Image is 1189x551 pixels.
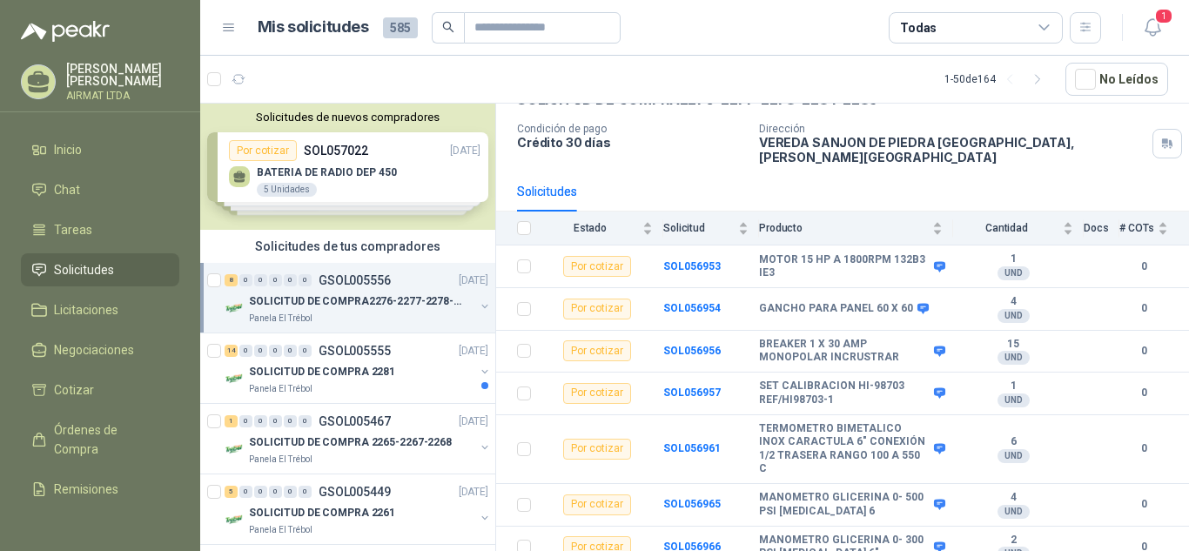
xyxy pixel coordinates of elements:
[541,212,663,245] th: Estado
[239,274,252,286] div: 0
[953,252,1073,266] b: 1
[54,340,134,359] span: Negociaciones
[21,293,179,326] a: Licitaciones
[21,473,179,506] a: Remisiones
[759,135,1145,165] p: VEREDA SANJON DE PIEDRA [GEOGRAPHIC_DATA] , [PERSON_NAME][GEOGRAPHIC_DATA]
[225,270,492,326] a: 8 0 0 0 0 0 GSOL005556[DATE] Company LogoSOLICITUD DE COMPRA2276-2277-2278-2284-2285-Panela El Tr...
[299,486,312,498] div: 0
[1119,440,1168,457] b: 0
[21,333,179,366] a: Negociaciones
[269,274,282,286] div: 0
[284,486,297,498] div: 0
[663,222,735,234] span: Solicitud
[225,411,492,467] a: 1 0 0 0 0 0 GSOL005467[DATE] Company LogoSOLICITUD DE COMPRA 2265-2267-2268Panela El Trébol
[66,63,179,87] p: [PERSON_NAME] [PERSON_NAME]
[759,491,930,518] b: MANOMETRO GLICERINA 0- 500 PSI [MEDICAL_DATA] 6
[54,480,118,499] span: Remisiones
[200,104,495,230] div: Solicitudes de nuevos compradoresPor cotizarSOL057022[DATE] BATERIA DE RADIO DEP 4505 UnidadesPor...
[200,230,495,263] div: Solicitudes de tus compradores
[1119,259,1168,275] b: 0
[953,222,1059,234] span: Cantidad
[225,345,238,357] div: 14
[254,486,267,498] div: 0
[239,486,252,498] div: 0
[249,453,312,467] p: Panela El Trébol
[663,498,721,510] a: SOL056965
[284,415,297,427] div: 0
[225,340,492,396] a: 14 0 0 0 0 0 GSOL005555[DATE] Company LogoSOLICITUD DE COMPRA 2281Panela El Trébol
[21,21,110,42] img: Logo peakr
[66,91,179,101] p: AIRMAT LTDA
[54,260,114,279] span: Solicitudes
[663,302,721,314] a: SOL056954
[319,415,391,427] p: GSOL005467
[225,368,245,389] img: Company Logo
[54,300,118,319] span: Licitaciones
[759,422,930,476] b: TERMOMETRO BIMETALICO INOX CARACTULA 6" CONEXIÓN 1/2 TRASERA RANGO 100 A 550 C
[998,449,1030,463] div: UND
[299,415,312,427] div: 0
[1119,385,1168,401] b: 0
[998,309,1030,323] div: UND
[254,345,267,357] div: 0
[1084,212,1119,245] th: Docs
[284,274,297,286] div: 0
[21,133,179,166] a: Inicio
[953,491,1073,505] b: 4
[1119,222,1154,234] span: # COTs
[225,274,238,286] div: 8
[249,523,312,537] p: Panela El Trébol
[249,382,312,396] p: Panela El Trébol
[269,486,282,498] div: 0
[254,274,267,286] div: 0
[759,222,929,234] span: Producto
[541,222,639,234] span: Estado
[759,302,913,316] b: GANCHO PARA PANEL 60 X 60
[21,413,179,466] a: Órdenes de Compra
[459,272,488,289] p: [DATE]
[663,212,759,245] th: Solicitud
[239,415,252,427] div: 0
[299,274,312,286] div: 0
[563,340,631,361] div: Por cotizar
[563,494,631,515] div: Por cotizar
[663,345,721,357] a: SOL056956
[319,486,391,498] p: GSOL005449
[249,293,466,310] p: SOLICITUD DE COMPRA2276-2277-2278-2284-2285-
[459,413,488,430] p: [DATE]
[21,173,179,206] a: Chat
[663,260,721,272] a: SOL056953
[759,253,930,280] b: MOTOR 15 HP A 1800RPM 132B3 IE3
[1137,12,1168,44] button: 1
[249,434,452,451] p: SOLICITUD DE COMPRA 2265-2267-2268
[759,338,930,365] b: BREAKER 1 X 30 AMP MONOPOLAR INCRUSTRAR
[953,338,1073,352] b: 15
[998,351,1030,365] div: UND
[998,505,1030,519] div: UND
[299,345,312,357] div: 0
[1119,496,1168,513] b: 0
[54,420,163,459] span: Órdenes de Compra
[517,123,745,135] p: Condición de pago
[944,65,1051,93] div: 1 - 50 de 164
[207,111,488,124] button: Solicitudes de nuevos compradores
[759,123,1145,135] p: Dirección
[563,299,631,319] div: Por cotizar
[225,486,238,498] div: 5
[953,534,1073,548] b: 2
[269,345,282,357] div: 0
[225,481,492,537] a: 5 0 0 0 0 0 GSOL005449[DATE] Company LogoSOLICITUD DE COMPRA 2261Panela El Trébol
[249,312,312,326] p: Panela El Trébol
[663,386,721,399] a: SOL056957
[319,345,391,357] p: GSOL005555
[953,380,1073,393] b: 1
[225,439,245,460] img: Company Logo
[54,140,82,159] span: Inicio
[54,220,92,239] span: Tareas
[54,380,94,400] span: Cotizar
[249,505,395,521] p: SOLICITUD DE COMPRA 2261
[225,509,245,530] img: Company Logo
[225,298,245,319] img: Company Logo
